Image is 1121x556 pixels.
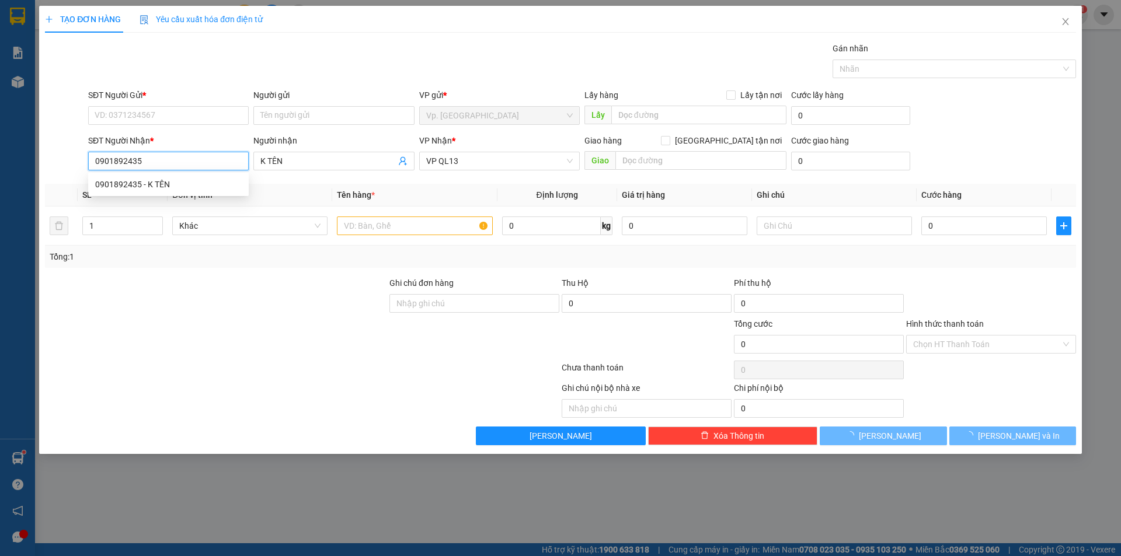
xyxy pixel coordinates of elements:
[736,89,786,102] span: Lấy tận nơi
[978,429,1060,442] span: [PERSON_NAME] và In
[45,15,121,24] span: TẠO ĐƠN HÀNG
[419,89,580,102] div: VP gửi
[791,106,910,125] input: Cước lấy hàng
[734,319,772,328] span: Tổng cước
[426,152,573,170] span: VP QL13
[1056,216,1071,235] button: plus
[562,382,732,399] div: Ghi chú nội bộ nhà xe
[965,431,978,439] span: loading
[584,136,622,145] span: Giao hàng
[615,151,786,170] input: Dọc đường
[584,106,611,124] span: Lấy
[757,216,912,235] input: Ghi Chú
[670,134,786,147] span: [GEOGRAPHIC_DATA] tận nơi
[701,431,709,440] span: delete
[734,382,904,399] div: Chi phí nội bộ
[337,216,492,235] input: VD: Bàn, Ghế
[584,90,618,100] span: Lấy hàng
[253,134,414,147] div: Người nhận
[906,319,984,328] label: Hình thức thanh toán
[791,152,910,170] input: Cước giao hàng
[562,278,589,288] span: Thu Hộ
[584,151,615,170] span: Giao
[95,178,242,191] div: 0901892435 - K TÊN
[1049,6,1082,39] button: Close
[1061,17,1070,26] span: close
[921,190,962,200] span: Cước hàng
[140,15,149,25] img: icon
[419,136,452,145] span: VP Nhận
[253,89,414,102] div: Người gửi
[398,156,408,166] span: user-add
[537,190,578,200] span: Định lượng
[949,426,1076,445] button: [PERSON_NAME] và In
[560,361,733,382] div: Chưa thanh toán
[846,431,859,439] span: loading
[45,15,53,23] span: plus
[179,217,321,235] span: Khác
[140,15,263,24] span: Yêu cầu xuất hóa đơn điện tử
[530,429,592,442] span: [PERSON_NAME]
[562,399,732,418] input: Nhập ghi chú
[859,429,921,442] span: [PERSON_NAME]
[622,216,747,235] input: 0
[1057,221,1071,230] span: plus
[82,190,92,200] span: SL
[476,426,646,445] button: [PERSON_NAME]
[426,107,573,124] span: Vp. Phan Rang
[791,136,849,145] label: Cước giao hàng
[50,250,433,263] div: Tổng: 1
[734,277,904,294] div: Phí thu hộ
[648,426,818,445] button: deleteXóa Thông tin
[88,175,249,194] div: 0901892435 - K TÊN
[820,426,946,445] button: [PERSON_NAME]
[389,294,559,313] input: Ghi chú đơn hàng
[791,90,844,100] label: Cước lấy hàng
[622,190,665,200] span: Giá trị hàng
[88,134,249,147] div: SĐT Người Nhận
[752,184,917,207] th: Ghi chú
[611,106,786,124] input: Dọc đường
[50,216,68,235] button: delete
[601,216,612,235] span: kg
[88,89,249,102] div: SĐT Người Gửi
[337,190,375,200] span: Tên hàng
[389,278,454,288] label: Ghi chú đơn hàng
[833,44,868,53] label: Gán nhãn
[713,429,764,442] span: Xóa Thông tin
